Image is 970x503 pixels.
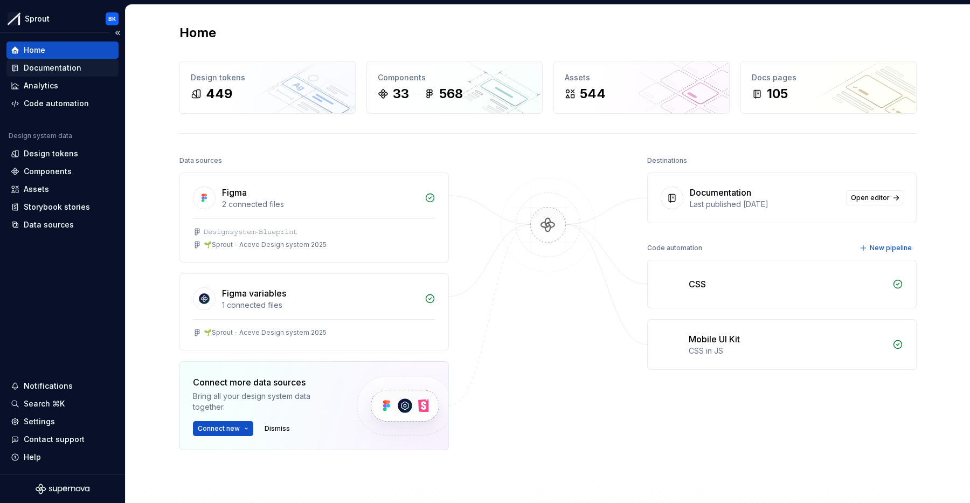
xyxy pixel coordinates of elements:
div: Components [24,166,72,177]
div: 33 [393,85,409,102]
span: Dismiss [265,424,290,433]
div: Notifications [24,381,73,391]
div: Documentation [24,63,81,73]
div: Design system data [9,132,72,140]
a: Figma variables1 connected files🌱Sprout - Aceve Design system 2025 [179,273,449,350]
div: Destinations [647,153,687,168]
a: Assets [6,181,119,198]
div: 1 connected files [222,300,418,311]
button: Contact support [6,431,119,448]
a: Components33568 [366,61,543,114]
span: New pipeline [870,244,912,252]
div: Data sources [24,219,74,230]
div: BK [108,15,116,23]
div: 🌱Sprout - Aceve Design system 2025 [204,240,327,249]
div: Design tokens [191,72,344,83]
button: Notifications [6,377,119,395]
div: Settings [24,416,55,427]
button: Search ⌘K [6,395,119,412]
div: 568 [439,85,463,102]
div: Mobile UI Kit [689,333,740,346]
div: Search ⌘K [24,398,65,409]
div: Data sources [179,153,222,168]
div: Contact support [24,434,85,445]
div: Components [378,72,531,83]
button: Dismiss [260,421,295,436]
div: Figma variables [222,287,286,300]
div: Connect more data sources [193,376,338,389]
button: SproutBK [2,7,123,30]
div: Code automation [647,240,702,256]
div: CSS [689,278,706,291]
a: Storybook stories [6,198,119,216]
a: Data sources [6,216,119,233]
a: Components [6,163,119,180]
div: 544 [580,85,606,102]
div: Documentation [690,186,751,199]
button: Connect new [193,421,253,436]
a: Open editor [846,190,903,205]
div: Code automation [24,98,89,109]
a: Analytics [6,77,119,94]
div: CSS in JS [689,346,886,356]
div: Design tokens [24,148,78,159]
div: Last published [DATE] [690,199,840,210]
button: Collapse sidebar [110,25,125,40]
div: Sprout [25,13,50,24]
div: Home [24,45,45,56]
div: 𝙳𝚎𝚜𝚒𝚐𝚗𝚜𝚢𝚜𝚝𝚎𝚖-𝙱𝚕𝚞𝚎𝚙𝚛𝚒𝚗𝚝 [204,228,297,236]
div: Assets [565,72,718,83]
a: Figma2 connected files𝙳𝚎𝚜𝚒𝚐𝚗𝚜𝚢𝚜𝚝𝚎𝚖-𝙱𝚕𝚞𝚎𝚙𝚛𝚒𝚗𝚝🌱Sprout - Aceve Design system 2025 [179,173,449,263]
div: 105 [767,85,788,102]
a: Docs pages105 [740,61,917,114]
div: 2 connected files [222,199,418,210]
div: Figma [222,186,247,199]
a: Assets544 [553,61,730,114]
a: Design tokens449 [179,61,356,114]
div: Help [24,452,41,463]
div: Storybook stories [24,202,90,212]
span: Connect new [198,424,240,433]
div: 449 [206,85,232,102]
div: 🌱Sprout - Aceve Design system 2025 [204,328,327,337]
img: b6c2a6ff-03c2-4811-897b-2ef07e5e0e51.png [8,12,20,25]
div: Docs pages [752,72,905,83]
h2: Home [179,24,216,42]
button: Help [6,449,119,466]
a: Code automation [6,95,119,112]
div: Bring all your design system data together. [193,391,338,412]
span: Open editor [851,194,890,202]
div: Assets [24,184,49,195]
button: New pipeline [856,240,917,256]
a: Design tokens [6,145,119,162]
div: Analytics [24,80,58,91]
a: Settings [6,413,119,430]
a: Documentation [6,59,119,77]
svg: Supernova Logo [36,484,89,494]
a: Home [6,42,119,59]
